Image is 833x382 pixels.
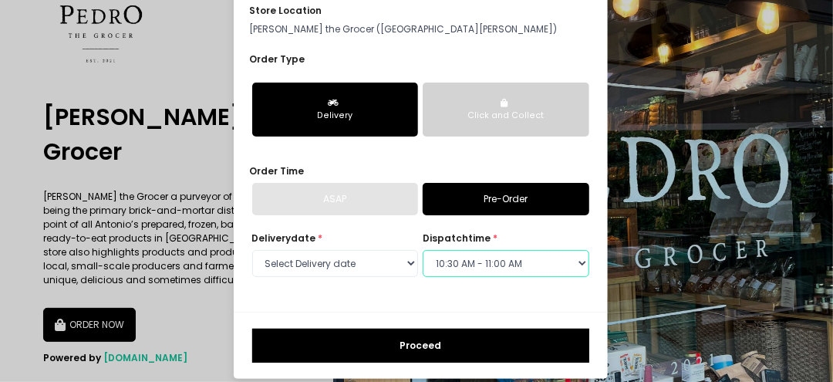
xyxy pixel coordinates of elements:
[423,183,589,215] a: Pre-Order
[262,110,409,122] div: Delivery
[250,164,305,177] span: Order Time
[252,329,589,363] button: Proceed
[433,110,579,122] div: Click and Collect
[423,83,589,137] button: Click and Collect
[423,232,491,245] span: dispatch time
[250,22,592,36] p: [PERSON_NAME] the Grocer ([GEOGRAPHIC_DATA][PERSON_NAME])
[250,4,322,17] span: store location
[252,83,419,137] button: Delivery
[250,52,305,66] span: Order Type
[252,232,316,245] span: Delivery date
